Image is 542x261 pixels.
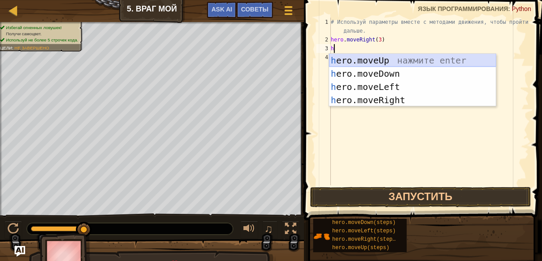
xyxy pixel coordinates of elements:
[418,5,508,12] span: Язык программирования
[332,245,389,251] span: hero.moveUp(steps)
[12,45,14,50] span: :
[316,35,331,44] div: 2
[332,228,396,234] span: hero.moveLeft(steps)
[316,18,331,35] div: 1
[6,25,61,30] span: Избегай огненных ловушек!
[262,221,277,239] button: ♫
[6,37,78,42] span: Используй не более 5 строчек кода.
[15,45,49,50] span: Не завершено
[282,221,299,239] button: Переключить полноэкранный режим
[316,53,331,62] div: 4
[332,236,399,242] span: hero.moveRight(steps)
[264,222,273,235] span: ♫
[15,246,25,257] button: Ask AI
[508,5,512,12] span: :
[6,31,41,36] span: Получи самоцвет.
[240,221,258,239] button: Регулировать громкость
[310,187,531,207] button: Запустить
[512,5,531,12] span: Python
[207,2,236,18] button: Ask AI
[241,6,268,13] span: Советы
[4,221,22,239] button: Ctrl + P: Play
[316,44,331,53] div: 3
[332,220,396,226] span: hero.moveDown(steps)
[211,6,232,13] span: Ask AI
[313,228,330,245] img: portrait.png
[277,2,299,23] button: Показать меню игры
